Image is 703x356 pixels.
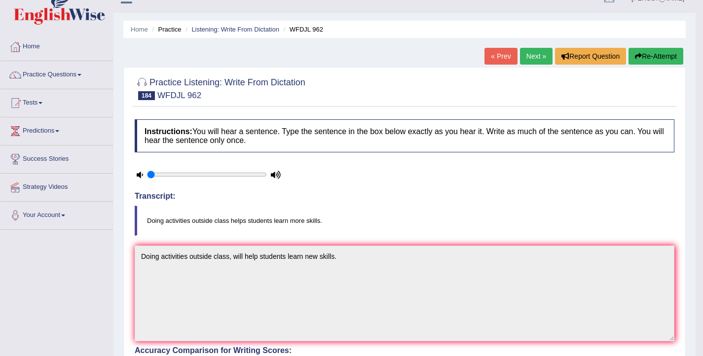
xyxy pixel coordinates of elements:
[0,61,113,86] a: Practice Questions
[145,127,192,136] b: Instructions:
[555,48,626,65] button: Report Question
[131,26,148,33] a: Home
[138,91,155,100] span: 184
[0,145,113,170] a: Success Stories
[135,206,674,236] blockquote: Doing activities outside class helps students learn more skills.
[135,119,674,152] h4: You will hear a sentence. Type the sentence in the box below exactly as you hear it. Write as muc...
[135,75,305,100] h2: Practice Listening: Write From Dictation
[484,48,517,65] a: « Prev
[135,346,674,355] h4: Accuracy Comparison for Writing Scores:
[0,89,113,114] a: Tests
[0,202,113,226] a: Your Account
[0,33,113,58] a: Home
[0,117,113,142] a: Predictions
[629,48,683,65] button: Re-Attempt
[191,26,279,33] a: Listening: Write From Dictation
[157,91,201,100] small: WFDJL 962
[281,25,323,34] li: WFDJL 962
[520,48,553,65] a: Next »
[0,174,113,198] a: Strategy Videos
[135,192,674,201] h4: Transcript:
[149,25,181,34] li: Practice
